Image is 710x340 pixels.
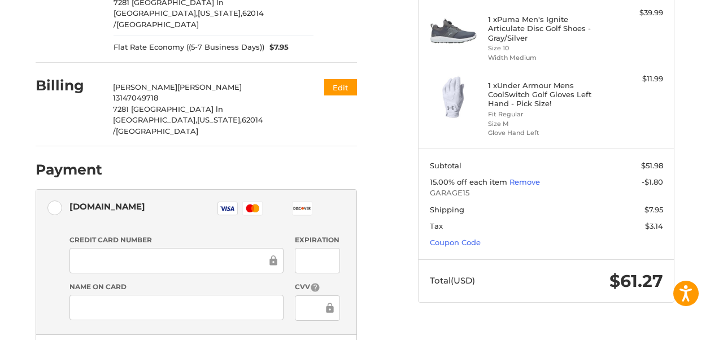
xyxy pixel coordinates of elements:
li: Fit Regular [488,110,602,119]
span: $7.95 [644,205,663,214]
span: $7.95 [264,42,289,53]
span: $61.27 [609,271,663,291]
label: Expiration [295,235,341,245]
span: [GEOGRAPHIC_DATA] [116,20,199,29]
span: Total (USD) [430,275,475,286]
span: Tax [430,221,443,230]
span: 7281 [GEOGRAPHIC_DATA] ln [113,104,223,114]
span: Flat Rate Economy ((5-7 Business Days)) [114,42,264,53]
div: $11.99 [604,73,663,85]
h4: 1 x Puma Men's Ignite Articulate Disc Golf Shoes - Gray/Silver [488,15,602,42]
span: [GEOGRAPHIC_DATA], [113,115,197,124]
span: 15.00% off each item [430,177,509,186]
li: Glove Hand Left [488,128,602,138]
h2: Payment [36,161,102,178]
span: GARAGE15 [430,188,663,199]
span: [US_STATE], [197,115,242,124]
span: Subtotal [430,161,461,170]
span: [GEOGRAPHIC_DATA], [114,8,198,18]
li: Size 10 [488,43,602,53]
span: [PERSON_NAME] [177,82,242,91]
span: -$1.80 [642,177,663,186]
span: 62014 / [114,8,264,29]
div: [DOMAIN_NAME] [69,197,145,216]
h2: Billing [36,77,102,94]
span: Shipping [430,205,464,214]
div: $39.99 [604,7,663,19]
span: 13147049718 [113,93,158,102]
li: Size M [488,119,602,129]
span: [PERSON_NAME] [113,82,177,91]
span: $51.98 [641,161,663,170]
span: 62014 / [113,115,263,136]
label: Credit Card Number [69,235,284,245]
span: [US_STATE], [198,8,242,18]
a: Coupon Code [430,238,481,247]
li: Width Medium [488,53,602,63]
span: $3.14 [645,221,663,230]
h4: 1 x Under Armour Mens CoolSwitch Golf Gloves Left Hand - Pick Size! [488,81,602,108]
a: Remove [509,177,540,186]
span: [GEOGRAPHIC_DATA] [116,127,198,136]
button: Edit [324,79,357,95]
label: Name on Card [69,282,284,292]
label: CVV [295,282,341,293]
